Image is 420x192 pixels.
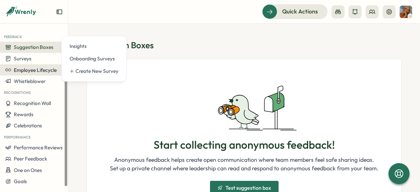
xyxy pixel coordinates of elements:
a: Insights [67,40,121,53]
span: Goals [14,178,27,184]
span: One on Ones [14,167,42,173]
h1: Suggestion Boxes [87,39,402,51]
img: Tia Legette [400,6,412,18]
div: Create New Survey [75,68,118,75]
span: Test suggestion box [225,185,271,190]
p: Set up a private channel where leadership can read and respond to anonymous feedback from your team. [110,164,378,173]
span: Peer Feedback [14,156,47,162]
span: Rewards [14,111,33,117]
span: Surveys [14,55,31,62]
button: Quick Actions [262,4,327,19]
h1: Start collecting anonymous feedback! [154,139,335,152]
span: Employee Lifecycle [14,67,57,73]
p: Anonymous feedback helps create open communication where team members feel safe sharing ideas. [110,156,378,164]
button: Expand sidebar [56,9,63,15]
a: Onboarding Surveys [67,53,121,65]
span: Suggestion Boxes [14,44,53,50]
div: Onboarding Surveys [70,55,118,62]
span: Quick Actions [282,7,318,16]
span: Recognition Wall [14,100,51,106]
a: Create New Survey [67,65,121,77]
span: Celebrations [14,122,42,129]
span: Whistleblower [14,78,46,84]
span: Performance Reviews [14,144,63,151]
div: Insights [70,43,118,50]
